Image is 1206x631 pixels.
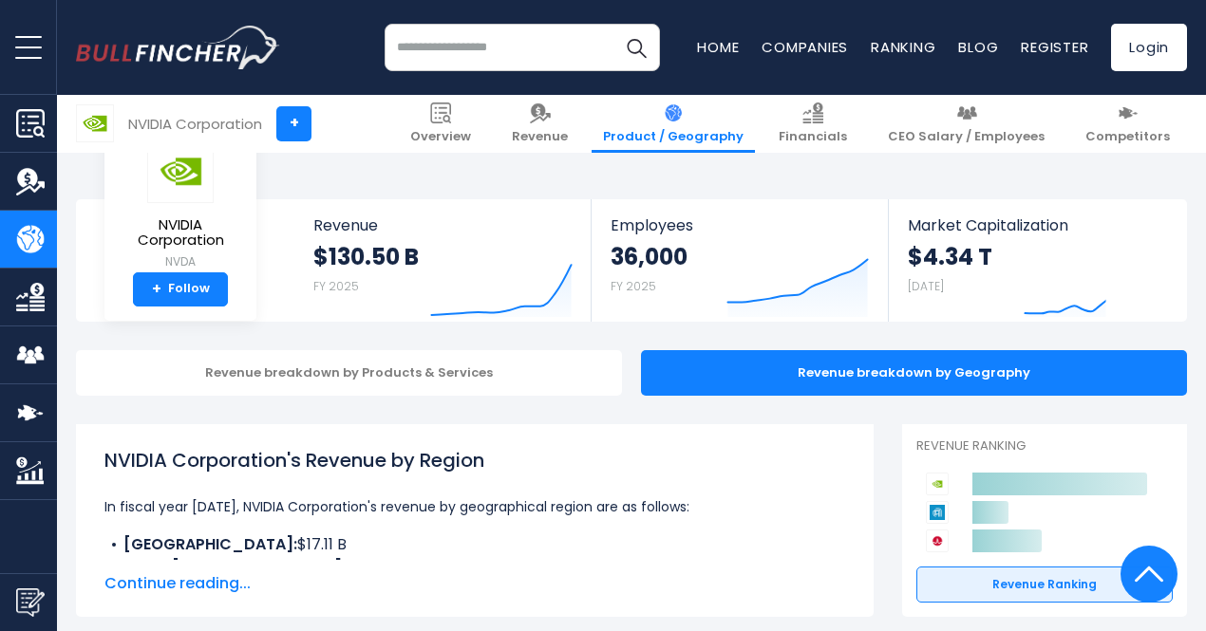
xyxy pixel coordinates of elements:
div: NVIDIA Corporation [128,113,262,135]
a: CEO Salary / Employees [876,95,1056,153]
h1: NVIDIA Corporation's Revenue by Region [104,446,845,474]
div: Revenue breakdown by Geography [641,350,1187,396]
a: Blog [958,37,998,57]
a: + [276,106,311,141]
span: Revenue [313,216,573,234]
a: +Follow [133,272,228,306]
a: Competitors [1074,95,1181,153]
b: Other [GEOGRAPHIC_DATA]: [123,556,346,578]
small: [DATE] [908,278,944,294]
a: Revenue $130.50 B FY 2025 [294,199,592,322]
a: Overview [399,95,482,153]
a: Market Capitalization $4.34 T [DATE] [889,199,1185,322]
span: Overview [410,129,471,145]
p: In fiscal year [DATE], NVIDIA Corporation's revenue by geographical region are as follows: [104,495,845,518]
a: Revenue [500,95,579,153]
a: Home [697,37,739,57]
small: FY 2025 [313,278,359,294]
a: Product / Geography [592,95,755,153]
small: NVDA [120,253,241,270]
span: Continue reading... [104,572,845,595]
span: Product / Geography [603,129,744,145]
span: NVIDIA Corporation [120,217,241,249]
button: Search [612,24,660,71]
a: Financials [767,95,858,153]
img: Applied Materials competitors logo [926,501,949,524]
img: NVIDIA Corporation competitors logo [926,473,949,495]
a: Employees 36,000 FY 2025 [592,199,887,322]
small: FY 2025 [611,278,656,294]
span: Employees [611,216,868,234]
a: Go to homepage [76,26,280,69]
a: Companies [762,37,848,57]
li: $17.11 B [104,533,845,556]
strong: $4.34 T [908,242,992,271]
a: Login [1111,24,1187,71]
img: Broadcom competitors logo [926,529,949,552]
img: bullfincher logo [76,26,280,69]
a: Revenue Ranking [916,566,1173,603]
a: Register [1021,37,1088,57]
strong: + [152,281,161,298]
img: NVDA logo [147,139,214,203]
img: NVDA logo [77,105,113,141]
div: Revenue breakdown by Products & Services [76,350,622,396]
span: Financials [779,129,847,145]
b: [GEOGRAPHIC_DATA]: [123,533,297,555]
strong: $130.50 B [313,242,419,271]
span: Competitors [1085,129,1170,145]
a: Ranking [871,37,935,57]
span: CEO Salary / Employees [888,129,1045,145]
span: Revenue [512,129,568,145]
li: $7.88 B [104,556,845,579]
strong: 36,000 [611,242,688,271]
span: Market Capitalization [908,216,1166,234]
p: Revenue Ranking [916,438,1173,455]
a: NVIDIA Corporation NVDA [119,139,242,272]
